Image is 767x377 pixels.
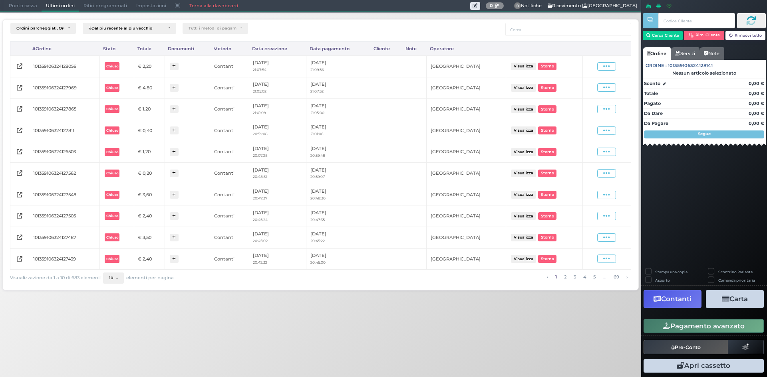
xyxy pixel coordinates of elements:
td: € 2,40 [134,248,165,270]
b: Chiuso [106,193,118,197]
small: 20:48:30 [310,196,326,200]
small: 20:48:31 [253,174,267,179]
div: Data creazione [249,42,306,55]
button: Visualizza [511,212,536,220]
td: [GEOGRAPHIC_DATA] [427,184,506,205]
button: Storno [538,234,556,241]
button: Tutti i metodi di pagamento [183,23,248,34]
td: [DATE] [306,163,370,184]
td: € 0,20 [134,163,165,184]
td: Contanti [210,77,249,99]
small: 21:07:54 [253,67,266,72]
button: Rimuovi tutto [725,31,766,40]
button: Dal più recente al più vecchio [83,23,176,34]
b: Chiuso [106,150,118,154]
button: Storno [538,63,556,70]
small: 21:09:36 [310,67,324,72]
button: Ordini parcheggiati, Ordini aperti, Ordini chiusi [10,23,76,34]
a: Note [699,47,724,60]
td: € 1,20 [134,99,165,120]
span: 101359106324128141 [668,62,713,69]
button: Rim. Cliente [684,31,724,40]
td: [DATE] [306,77,370,99]
td: [DATE] [249,227,306,248]
button: Storno [538,105,556,113]
strong: Sconto [644,80,660,87]
button: Storno [538,255,556,263]
td: [DATE] [306,205,370,227]
b: 0 [490,3,493,8]
td: [DATE] [249,120,306,141]
small: 20:45:02 [253,239,268,243]
button: Cerca Cliente [643,31,683,40]
td: 101359106324127505 [29,205,100,227]
small: 20:42:32 [253,260,267,264]
label: Stampa una copia [655,269,688,274]
td: 101359106324127562 [29,163,100,184]
td: Contanti [210,120,249,141]
button: Visualizza [511,63,536,70]
td: 101359106324127487 [29,227,100,248]
strong: Totale [644,91,658,96]
strong: 0,00 € [749,101,764,106]
button: Contanti [644,290,701,308]
strong: Pagato [644,101,661,106]
small: 20:59:08 [253,132,268,136]
a: Servizi [671,47,699,60]
td: € 0,40 [134,120,165,141]
td: [DATE] [306,184,370,205]
td: € 4,80 [134,77,165,99]
td: [DATE] [249,184,306,205]
td: Contanti [210,184,249,205]
span: Punto cassa [4,0,42,12]
div: Operatore [427,42,506,55]
a: alla pagina 1 [553,272,559,281]
div: Documenti [165,42,210,55]
strong: 0,00 € [749,120,764,126]
div: #Ordine [29,42,100,55]
span: 10 [109,276,113,280]
button: Storno [538,191,556,198]
b: Chiuso [106,64,118,68]
td: [GEOGRAPHIC_DATA] [427,248,506,270]
div: Ordini parcheggiati, Ordini aperti, Ordini chiusi [16,26,64,31]
strong: Segue [698,131,711,136]
div: Dal più recente al più vecchio [89,26,165,31]
td: [DATE] [249,99,306,120]
strong: Da Dare [644,111,663,116]
div: Cliente [370,42,402,55]
td: Contanti [210,99,249,120]
small: 20:47:37 [253,196,267,200]
td: Contanti [210,205,249,227]
td: [DATE] [249,55,306,77]
td: [DATE] [249,205,306,227]
strong: 0,00 € [749,91,764,96]
td: [DATE] [249,163,306,184]
td: [GEOGRAPHIC_DATA] [427,163,506,184]
span: Ultimi ordini [42,0,79,12]
a: alla pagina 4 [581,272,588,281]
small: 20:45:00 [310,260,326,264]
b: Chiuso [106,214,118,218]
td: Contanti [210,227,249,248]
td: [DATE] [306,120,370,141]
span: Ritiri programmati [79,0,131,12]
strong: Da Pagare [644,120,668,126]
button: Carta [706,290,764,308]
button: Storno [538,84,556,91]
td: € 3,60 [134,184,165,205]
td: 101359106324127969 [29,77,100,99]
label: Scontrino Parlante [718,269,753,274]
label: Comanda prioritaria [718,278,755,283]
small: 21:07:52 [310,89,324,93]
td: [DATE] [306,99,370,120]
button: Pre-Conto [644,340,728,354]
input: Cerca [505,23,631,36]
td: [GEOGRAPHIC_DATA] [427,205,506,227]
button: Storno [538,212,556,220]
td: [DATE] [249,141,306,163]
td: € 2,20 [134,55,165,77]
b: Chiuso [106,86,118,90]
td: 101359106324127439 [29,248,100,270]
small: 20:45:22 [310,239,325,243]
